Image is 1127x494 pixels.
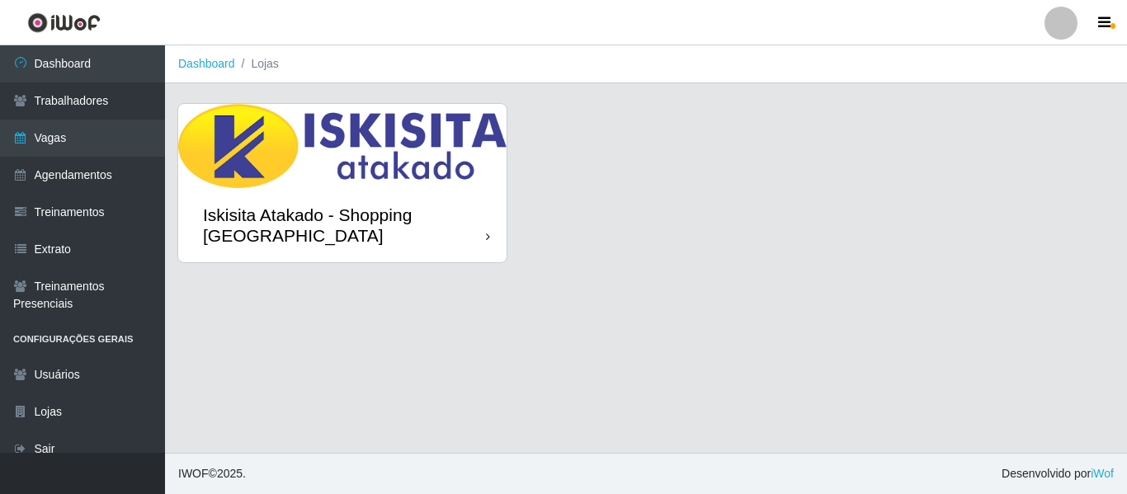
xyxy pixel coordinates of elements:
[165,45,1127,83] nav: breadcrumb
[235,55,279,73] li: Lojas
[178,104,507,188] img: cardImg
[178,104,507,262] a: Iskisita Atakado - Shopping [GEOGRAPHIC_DATA]
[178,57,235,70] a: Dashboard
[1002,465,1114,482] span: Desenvolvido por
[1091,467,1114,480] a: iWof
[203,205,486,246] div: Iskisita Atakado - Shopping [GEOGRAPHIC_DATA]
[178,467,209,480] span: IWOF
[178,465,246,482] span: © 2025 .
[27,12,101,33] img: CoreUI Logo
